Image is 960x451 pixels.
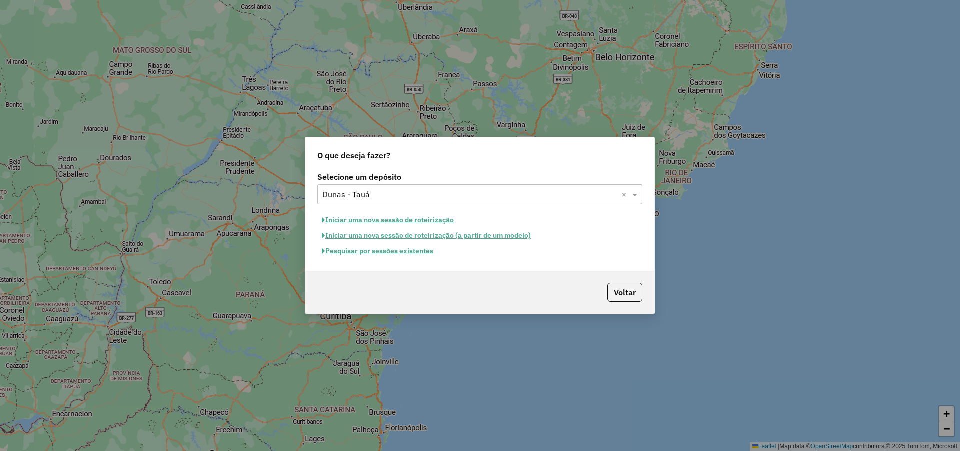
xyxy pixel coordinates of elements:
button: Voltar [607,283,642,302]
button: Iniciar uma nova sessão de roteirização [317,212,458,228]
span: Clear all [621,188,630,200]
label: Selecione um depósito [317,171,642,183]
button: Pesquisar por sessões existentes [317,243,438,259]
span: O que deseja fazer? [317,149,390,161]
button: Iniciar uma nova sessão de roteirização (a partir de um modelo) [317,228,535,243]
